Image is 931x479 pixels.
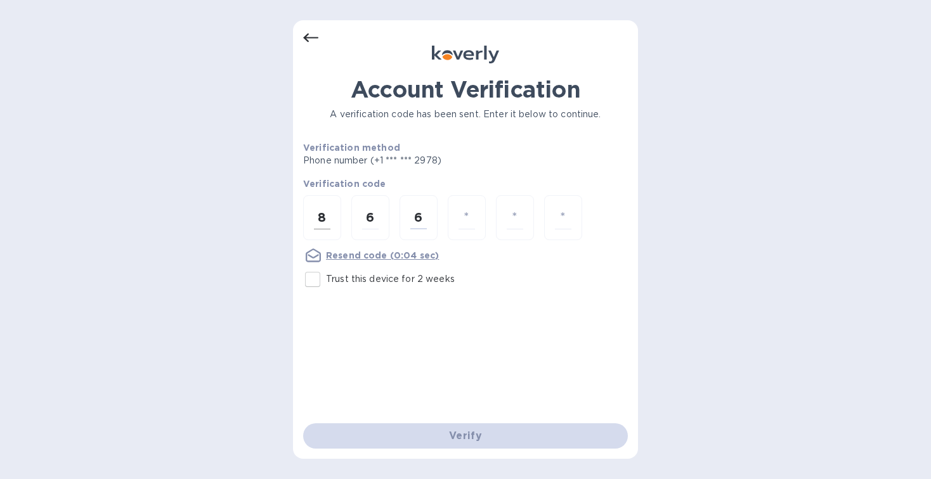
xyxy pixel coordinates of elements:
b: Verification method [303,143,400,153]
p: Verification code [303,177,628,190]
p: Phone number (+1 *** *** 2978) [303,154,538,167]
h1: Account Verification [303,76,628,103]
u: Resend code (0:04 sec) [326,250,439,260]
p: A verification code has been sent. Enter it below to continue. [303,108,628,121]
p: Trust this device for 2 weeks [326,272,455,286]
